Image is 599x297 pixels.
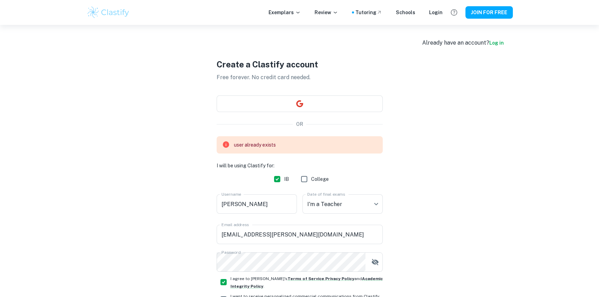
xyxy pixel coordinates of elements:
[465,6,513,19] button: JOIN FOR FREE
[307,191,345,197] label: Date of final exams
[87,6,130,19] img: Clastify logo
[296,120,303,128] p: OR
[284,175,289,183] span: IB
[422,39,504,47] div: Already have an account?
[217,73,383,82] p: Free forever. No credit card needed.
[269,9,301,16] p: Exemplars
[355,9,382,16] a: Tutoring
[230,276,383,289] span: I agree to [PERSON_NAME]'s , and .
[448,7,460,18] button: Help and Feedback
[230,276,383,289] a: Academic Integrity Policy
[217,162,383,169] h6: I will be using Clastify for:
[288,276,324,281] a: Terms of Service
[311,175,329,183] span: College
[221,191,241,197] label: Username
[221,249,240,255] label: Password
[325,276,354,281] a: Privacy Policy
[221,222,249,228] label: Email address
[429,9,443,16] a: Login
[396,9,415,16] a: Schools
[234,138,276,151] div: user already exists
[489,40,504,46] a: Log in
[315,9,338,16] p: Review
[217,58,383,71] h1: Create a Clastify account
[302,194,383,214] div: I'm a Teacher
